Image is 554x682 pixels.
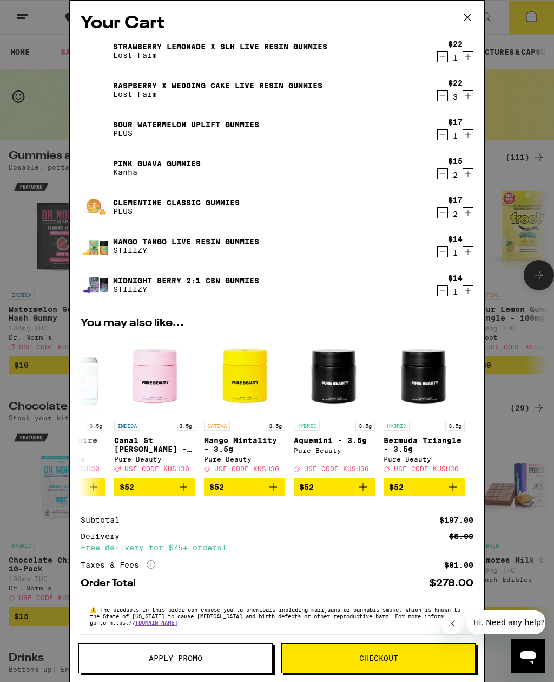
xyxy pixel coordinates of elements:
p: 3.5g [266,421,285,431]
p: 3.5g [445,421,465,431]
img: Pure Beauty - Canal St Runtz - 3.5g [114,334,195,415]
button: Increment [463,207,473,218]
div: $22 [448,79,463,87]
a: Open page for Mango Mintality - 3.5g from Pure Beauty [204,334,285,478]
div: $5.00 [449,532,473,540]
div: 1 [448,288,463,296]
div: 1 [448,54,463,62]
button: Checkout [281,643,476,673]
span: USE CODE KUSH30 [124,465,189,472]
h2: Your Cart [81,11,473,36]
div: $14 [448,235,463,243]
div: $22 [448,40,463,48]
div: $197.00 [439,516,473,524]
span: Checkout [359,654,398,662]
div: $15 [448,157,463,165]
a: Midnight Berry 2:1 CBN Gummies [113,276,259,285]
h2: You may also like... [81,318,473,329]
p: PLUS [113,129,259,138]
span: The products in this order can expose you to chemicals including marijuana or cannabis smoke, whi... [90,606,460,626]
div: Pure Beauty [204,456,285,463]
a: Pink Guava Gummies [113,159,201,168]
button: Decrement [437,246,448,257]
p: INDICA [114,421,140,431]
p: Mango Mintality - 3.5g [204,436,285,453]
a: Open page for Aquemini - 3.5g from Pure Beauty [294,334,375,478]
button: Increment [463,51,473,62]
div: $17 [448,196,463,204]
span: $52 [209,483,224,491]
button: Add to bag [114,478,195,496]
div: $14 [448,274,463,282]
button: Decrement [437,51,448,62]
span: ⚠️ [90,606,100,613]
a: Open page for Canal St Runtz - 3.5g from Pure Beauty [114,334,195,478]
p: PLUS [113,207,240,216]
img: Raspberry x Wedding Cake Live Resin Gummies [81,75,111,105]
p: Bermuda Triangle - 3.5g [384,436,465,453]
a: Strawberry Lemonade x SLH Live Resin Gummies [113,42,327,51]
div: 2 [448,171,463,179]
a: Open page for Bermuda Triangle - 3.5g from Pure Beauty [384,334,465,478]
p: 3.5g [176,421,195,431]
button: Increment [463,90,473,101]
p: Kanha [113,168,201,177]
div: Delivery [81,532,127,540]
img: Strawberry Lemonade x SLH Live Resin Gummies [81,36,111,66]
iframe: Button to launch messaging window [511,639,545,673]
div: 2 [448,210,463,218]
img: Sour Watermelon UPLIFT Gummies [81,114,111,144]
a: Clementine CLASSIC Gummies [113,198,240,207]
div: $278.00 [429,579,473,588]
p: SATIVA [204,421,230,431]
span: USE CODE KUSH30 [214,465,279,472]
div: Free delivery for $75+ orders! [81,544,473,551]
iframe: Close message [441,613,463,634]
div: Subtotal [81,516,127,524]
div: 1 [448,249,463,257]
a: [DOMAIN_NAME] [135,619,177,626]
p: STIIIZY [113,285,259,294]
div: Pure Beauty [114,456,195,463]
button: Increment [463,246,473,257]
img: Pure Beauty - Aquemini - 3.5g [294,334,375,415]
p: HYBRID [384,421,410,431]
span: $52 [120,483,134,491]
button: Increment [463,285,473,296]
div: 3 [448,93,463,101]
div: 1 [448,132,463,140]
button: Decrement [437,168,448,179]
button: Add to bag [384,478,465,496]
img: Pure Beauty - Bermuda Triangle - 3.5g [384,334,465,415]
a: Mango Tango Live Resin Gummies [113,237,259,246]
button: Decrement [437,129,448,140]
div: $17 [448,118,463,126]
p: Lost Farm [113,51,327,60]
div: Pure Beauty [294,447,375,454]
span: $52 [299,483,314,491]
button: Add to bag [294,478,375,496]
button: Decrement [437,90,448,101]
p: Lost Farm [113,90,322,99]
div: Pure Beauty [384,456,465,463]
span: USE CODE KUSH30 [304,465,369,472]
p: Canal St [PERSON_NAME] - 3.5g [114,436,195,453]
button: Increment [463,168,473,179]
div: Taxes & Fees [81,560,155,570]
button: Increment [463,129,473,140]
p: 3.5g [355,421,375,431]
img: Pure Beauty - Mango Mintality - 3.5g [204,334,285,415]
p: HYBRID [294,421,320,431]
div: $81.00 [444,561,473,569]
span: $52 [389,483,404,491]
button: Decrement [437,207,448,218]
span: Apply Promo [149,654,202,662]
img: Mango Tango Live Resin Gummies [81,231,111,261]
div: Order Total [81,579,143,588]
button: Decrement [437,285,448,296]
p: STIIIZY [113,246,259,255]
span: USE CODE KUSH30 [394,465,459,472]
button: Apply Promo [78,643,273,673]
p: Aquemini - 3.5g [294,436,375,445]
img: Midnight Berry 2:1 CBN Gummies [81,270,111,300]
